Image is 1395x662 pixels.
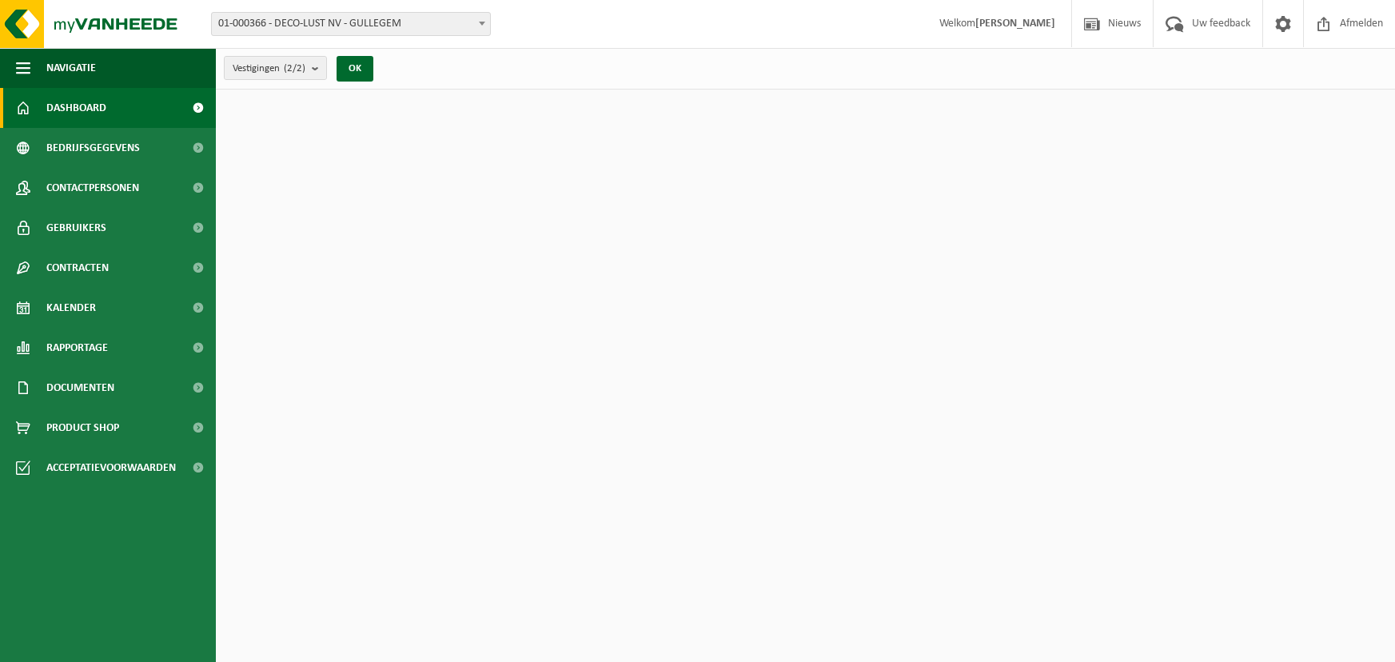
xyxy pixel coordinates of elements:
[46,88,106,128] span: Dashboard
[46,168,139,208] span: Contactpersonen
[46,288,96,328] span: Kalender
[211,12,491,36] span: 01-000366 - DECO-LUST NV - GULLEGEM
[337,56,373,82] button: OK
[975,18,1055,30] strong: [PERSON_NAME]
[46,48,96,88] span: Navigatie
[46,208,106,248] span: Gebruikers
[46,128,140,168] span: Bedrijfsgegevens
[46,448,176,488] span: Acceptatievoorwaarden
[46,368,114,408] span: Documenten
[46,408,119,448] span: Product Shop
[284,63,305,74] count: (2/2)
[46,328,108,368] span: Rapportage
[224,56,327,80] button: Vestigingen(2/2)
[233,57,305,81] span: Vestigingen
[212,13,490,35] span: 01-000366 - DECO-LUST NV - GULLEGEM
[46,248,109,288] span: Contracten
